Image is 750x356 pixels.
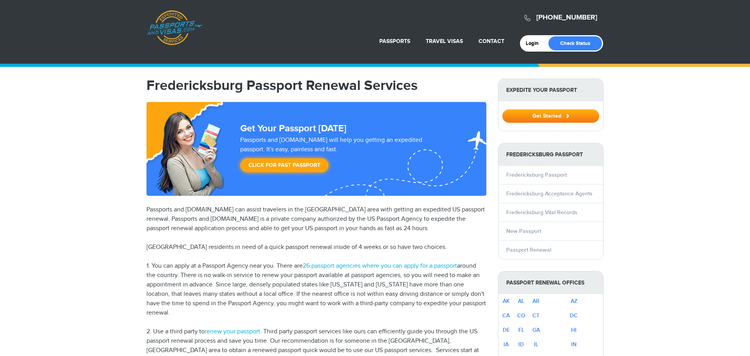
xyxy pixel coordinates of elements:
a: Passports [379,38,410,45]
a: Passport Renewal [506,247,551,253]
p: [GEOGRAPHIC_DATA] residents in need of a quick passport renewal inside of 4 weeks or so have two ... [146,243,486,252]
a: Click for Fast Passport [240,158,329,172]
a: Login [526,40,544,47]
a: AL [518,298,524,304]
a: Check Status [548,36,602,50]
a: Fredericksburg Acceptance Agents [506,190,593,197]
a: AK [503,298,510,304]
a: IA [504,341,509,348]
a: IL [534,341,538,348]
strong: Fredericksburg Passport [498,143,603,166]
strong: Expedite Your Passport [498,79,603,101]
button: Get Started [502,109,599,123]
strong: Passport Renewal Offices [498,272,603,294]
a: DC [570,312,578,319]
a: 26 passport agencies where you can apply for a passport [303,262,457,270]
h1: Fredericksburg Passport Renewal Services [146,79,486,93]
div: Passports and [DOMAIN_NAME] will help you getting an expedited passport. It's easy, painless and ... [237,136,450,176]
a: [PHONE_NUMBER] [536,13,597,22]
a: Passports & [DOMAIN_NAME] [147,10,202,45]
a: CT [532,312,539,319]
strong: Get Your Passport [DATE] [240,123,346,134]
a: Travel Visas [426,38,463,45]
a: renew your passport [205,328,260,335]
a: CO [517,312,525,319]
a: Fredericksburg Passport [506,172,567,178]
p: Passports and [DOMAIN_NAME] can assist travelers in the [GEOGRAPHIC_DATA] area with getting an ex... [146,205,486,233]
a: New Passport [506,228,541,234]
a: Get Started [502,113,599,119]
a: ID [518,341,524,348]
a: IN [571,341,577,348]
a: CA [502,312,510,319]
a: GA [532,327,540,333]
a: AR [532,298,539,304]
a: Contact [479,38,504,45]
a: HI [571,327,577,333]
p: 1. You can apply at a Passport Agency near you. There are around the country. There is no walk-in... [146,261,486,318]
a: AZ [571,298,577,304]
a: Fredericksburg Vital Records [506,209,577,216]
a: DE [503,327,510,333]
a: FL [518,327,524,333]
